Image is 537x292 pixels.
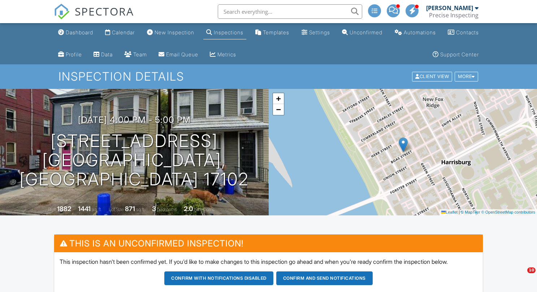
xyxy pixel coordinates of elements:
[441,210,458,214] a: Leaflet
[263,29,289,35] div: Templates
[218,4,362,19] input: Search everything...
[276,271,373,285] button: Confirm and send notifications
[109,207,124,212] span: Lot Size
[92,207,102,212] span: sq. ft.
[461,210,480,214] a: © MapTiler
[527,267,536,273] span: 10
[194,207,215,212] span: bathrooms
[101,51,113,57] div: Data
[339,26,385,39] a: Unconfirmed
[102,26,138,39] a: Calendar
[164,271,273,285] button: Confirm with notifications disabled
[309,29,330,35] div: Settings
[273,104,284,115] a: Zoom out
[57,205,71,212] div: 1882
[429,12,478,19] div: Precise Inspecting
[217,51,236,57] div: Metrics
[54,4,70,20] img: The Best Home Inspection Software - Spectora
[399,137,408,152] img: Marker
[121,48,150,61] a: Team
[214,29,243,35] div: Inspections
[125,205,135,212] div: 871
[91,48,116,61] a: Data
[75,4,134,19] span: SPECTORA
[426,4,473,12] div: [PERSON_NAME]
[412,72,452,82] div: Client View
[445,26,482,39] a: Contacts
[157,207,177,212] span: bedrooms
[12,132,257,189] h1: [STREET_ADDRESS] [GEOGRAPHIC_DATA], [GEOGRAPHIC_DATA] 17102
[136,207,145,212] span: sq.ft.
[392,26,439,39] a: Automations (Advanced)
[60,258,478,266] p: This inspection hasn't been confirmed yet. If you'd like to make changes to this inspection go ah...
[166,51,198,57] div: Email Queue
[299,26,333,39] a: Settings
[481,210,535,214] a: © OpenStreetMap contributors
[512,267,530,285] iframe: Intercom live chat
[252,26,292,39] a: Templates
[276,105,281,114] span: −
[59,70,479,83] h1: Inspection Details
[133,51,147,57] div: Team
[350,29,382,35] div: Unconfirmed
[459,210,460,214] span: |
[411,73,454,79] a: Client View
[440,51,479,57] div: Support Center
[455,72,478,82] div: More
[48,207,56,212] span: Built
[430,48,482,61] a: Support Center
[276,94,281,103] span: +
[184,205,193,212] div: 2.0
[203,26,246,39] a: Inspections
[144,26,197,39] a: New Inspection
[66,51,82,57] div: Profile
[66,29,93,35] div: Dashboard
[55,26,96,39] a: Dashboard
[456,29,479,35] div: Contacts
[55,48,85,61] a: Company Profile
[78,115,191,125] h3: [DATE] 4:00 pm - 5:00 pm
[155,29,194,35] div: New Inspection
[156,48,201,61] a: Email Queue
[54,235,483,252] h3: This is an Unconfirmed Inspection!
[112,29,135,35] div: Calendar
[152,205,156,212] div: 3
[78,205,91,212] div: 1441
[404,29,436,35] div: Automations
[54,10,134,25] a: SPECTORA
[207,48,239,61] a: Metrics
[273,93,284,104] a: Zoom in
